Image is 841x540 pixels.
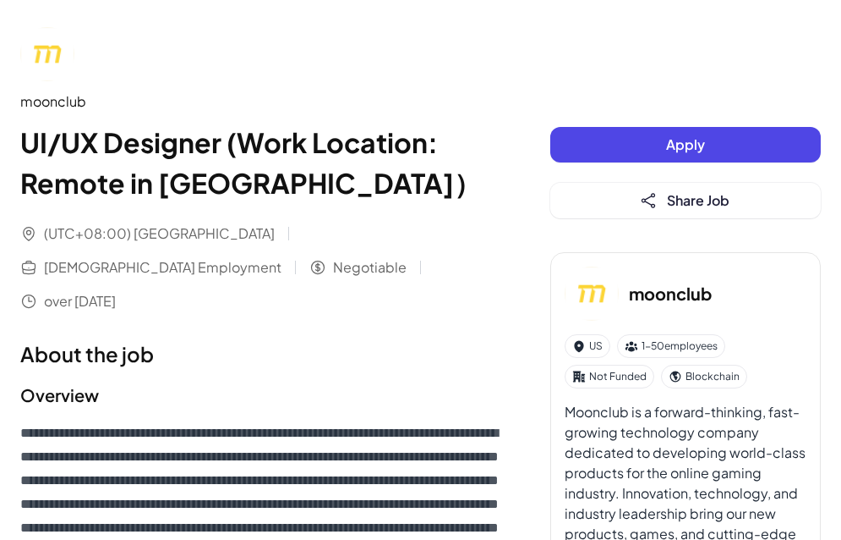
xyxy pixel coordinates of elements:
div: US [565,334,610,358]
span: (UTC+08:00) [GEOGRAPHIC_DATA] [44,223,275,244]
button: Share Job [550,183,821,218]
span: Apply [666,135,705,153]
h1: UI/UX Designer (Work Location: Remote in [GEOGRAPHIC_DATA]） [20,122,516,203]
img: mo [20,27,74,81]
div: Blockchain [661,365,747,388]
div: Not Funded [565,365,654,388]
span: Negotiable [333,257,407,278]
div: 1-50 employees [617,334,725,358]
h1: About the job [20,339,516,369]
img: mo [565,267,619,321]
span: Share Job [667,191,729,209]
span: over [DATE] [44,291,116,311]
span: [DEMOGRAPHIC_DATA] Employment [44,257,281,278]
h3: moonclub [629,281,712,306]
div: moonclub [20,91,516,112]
h2: Overview [20,383,516,408]
button: Apply [550,127,821,163]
